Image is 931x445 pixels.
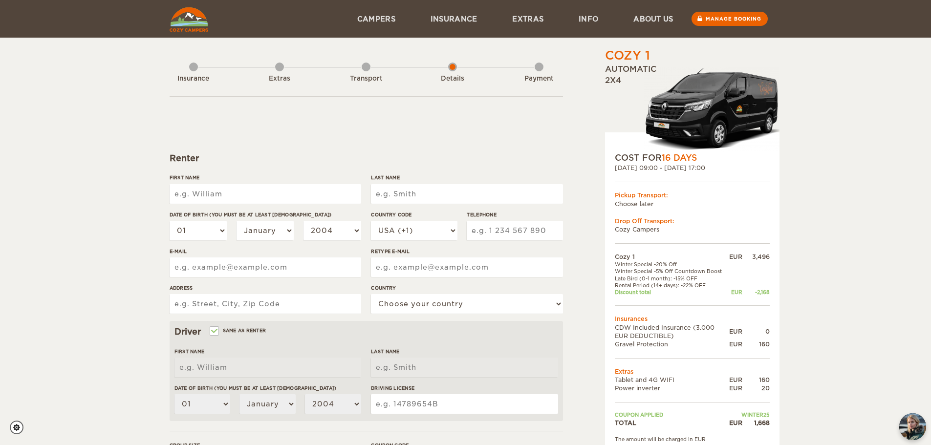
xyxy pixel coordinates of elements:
input: e.g. Smith [371,358,558,377]
input: e.g. Street, City, Zip Code [170,294,361,314]
div: EUR [729,327,742,336]
label: Date of birth (You must be at least [DEMOGRAPHIC_DATA]) [170,211,361,218]
div: EUR [729,376,742,384]
label: Date of birth (You must be at least [DEMOGRAPHIC_DATA]) [174,384,361,392]
div: 160 [742,340,770,348]
div: 160 [742,376,770,384]
td: Insurances [615,315,770,323]
label: Same as renter [211,326,266,335]
div: EUR [729,289,742,296]
span: 16 Days [662,153,697,163]
div: EUR [729,419,742,427]
div: 3,496 [742,253,770,261]
div: The amount will be charged in EUR [615,436,770,443]
td: Rental Period (14+ days): -22% OFF [615,282,729,289]
img: Stuttur-m-c-logo-2.png [644,67,779,152]
div: Drop Off Transport: [615,217,770,225]
td: Cozy 1 [615,253,729,261]
td: TOTAL [615,419,729,427]
div: Details [426,74,479,84]
label: Driving License [371,384,558,392]
input: e.g. Smith [371,184,563,204]
div: 20 [742,384,770,392]
label: Retype E-mail [371,248,563,255]
a: Manage booking [692,12,768,26]
td: Winter Special -5% Off Countdown Boost [615,268,729,275]
td: Discount total [615,289,729,296]
td: CDW Included Insurance (3.000 EUR DEDUCTIBLE) [615,323,729,340]
label: E-mail [170,248,361,255]
a: Cookie settings [10,421,30,434]
img: Cozy Campers [170,7,208,32]
div: 0 [742,327,770,336]
label: Country [371,284,563,292]
td: Winter Special -20% Off [615,261,729,268]
input: e.g. William [170,184,361,204]
td: Extras [615,367,770,376]
input: Same as renter [211,329,217,335]
div: EUR [729,253,742,261]
input: e.g. example@example.com [170,257,361,277]
div: Transport [339,74,393,84]
div: Pickup Transport: [615,191,770,199]
td: Gravel Protection [615,340,729,348]
img: Freyja at Cozy Campers [899,413,926,440]
div: [DATE] 09:00 - [DATE] 17:00 [615,164,770,172]
input: e.g. example@example.com [371,257,563,277]
td: Cozy Campers [615,225,770,233]
label: Last Name [371,348,558,355]
label: Telephone [467,211,563,218]
td: Power inverter [615,384,729,392]
label: Address [170,284,361,292]
div: Renter [170,152,563,164]
input: e.g. William [174,358,361,377]
input: e.g. 14789654B [371,394,558,414]
label: Country Code [371,211,457,218]
td: Choose later [615,200,770,208]
div: COST FOR [615,152,770,164]
label: First Name [170,174,361,181]
div: EUR [729,384,742,392]
div: Insurance [167,74,220,84]
div: Automatic 2x4 [605,64,779,152]
td: WINTER25 [729,411,770,418]
label: Last Name [371,174,563,181]
div: EUR [729,340,742,348]
input: e.g. 1 234 567 890 [467,221,563,240]
div: Extras [253,74,306,84]
div: -2,168 [742,289,770,296]
label: First Name [174,348,361,355]
div: Driver [174,326,558,338]
div: 1,668 [742,419,770,427]
td: Late Bird (0-1 month): -15% OFF [615,275,729,282]
td: Coupon applied [615,411,729,418]
div: Cozy 1 [605,47,650,64]
div: Payment [512,74,566,84]
td: Tablet and 4G WIFI [615,376,729,384]
button: chat-button [899,413,926,440]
